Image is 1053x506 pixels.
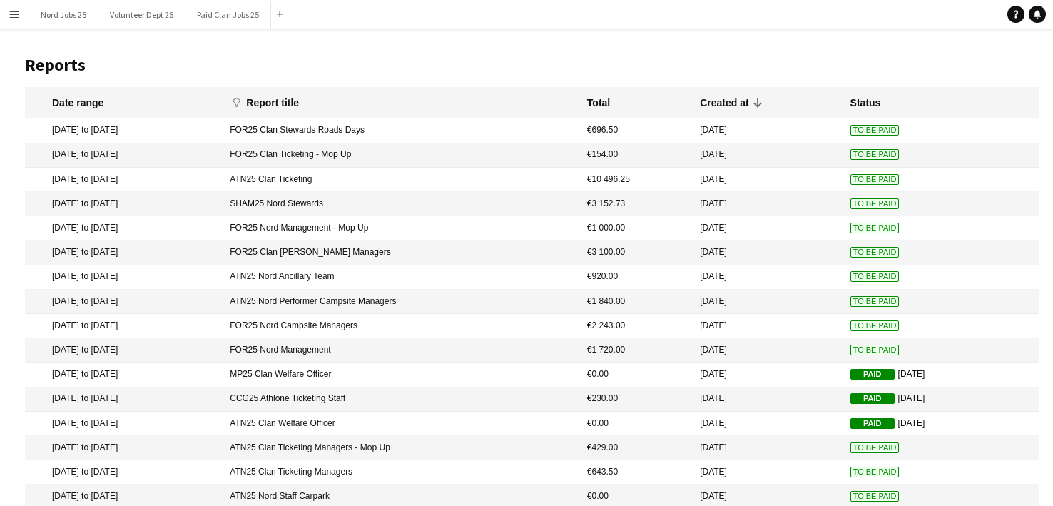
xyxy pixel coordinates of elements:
[185,1,271,29] button: Paid Clan Jobs 25
[223,118,580,143] mat-cell: FOR25 Clan Stewards Roads Days
[223,265,580,290] mat-cell: ATN25 Nord Ancillary Team
[223,338,580,363] mat-cell: FOR25 Nord Management
[850,345,900,355] span: To Be Paid
[25,216,223,241] mat-cell: [DATE] to [DATE]
[693,436,843,460] mat-cell: [DATE]
[25,338,223,363] mat-cell: [DATE] to [DATE]
[850,198,900,209] span: To Be Paid
[693,143,843,168] mat-cell: [DATE]
[25,290,223,314] mat-cell: [DATE] to [DATE]
[580,118,693,143] mat-cell: €696.50
[223,168,580,192] mat-cell: ATN25 Clan Ticketing
[223,241,580,265] mat-cell: FOR25 Clan [PERSON_NAME] Managers
[246,96,299,109] div: Report title
[25,192,223,216] mat-cell: [DATE] to [DATE]
[580,338,693,363] mat-cell: €1 720.00
[843,412,1039,436] mat-cell: [DATE]
[850,96,881,109] div: Status
[25,314,223,338] mat-cell: [DATE] to [DATE]
[850,125,900,136] span: To Be Paid
[25,265,223,290] mat-cell: [DATE] to [DATE]
[587,96,610,109] div: Total
[223,412,580,436] mat-cell: ATN25 Clan Welfare Officer
[223,192,580,216] mat-cell: SHAM25 Nord Stewards
[693,388,843,412] mat-cell: [DATE]
[223,460,580,485] mat-cell: ATN25 Clan Ticketing Managers
[580,216,693,241] mat-cell: €1 000.00
[693,241,843,265] mat-cell: [DATE]
[693,363,843,387] mat-cell: [DATE]
[52,96,103,109] div: Date range
[850,393,895,404] span: Paid
[693,192,843,216] mat-cell: [DATE]
[98,1,185,29] button: Volunteer Dept 25
[850,223,900,233] span: To Be Paid
[580,412,693,436] mat-cell: €0.00
[580,388,693,412] mat-cell: €230.00
[693,118,843,143] mat-cell: [DATE]
[25,412,223,436] mat-cell: [DATE] to [DATE]
[580,143,693,168] mat-cell: €154.00
[850,149,900,160] span: To Be Paid
[843,388,1039,412] mat-cell: [DATE]
[693,338,843,363] mat-cell: [DATE]
[693,216,843,241] mat-cell: [DATE]
[700,96,761,109] div: Created at
[580,265,693,290] mat-cell: €920.00
[580,460,693,485] mat-cell: €643.50
[25,241,223,265] mat-cell: [DATE] to [DATE]
[25,436,223,460] mat-cell: [DATE] to [DATE]
[850,467,900,477] span: To Be Paid
[850,174,900,185] span: To Be Paid
[693,460,843,485] mat-cell: [DATE]
[25,54,1039,76] h1: Reports
[223,143,580,168] mat-cell: FOR25 Clan Ticketing - Mop Up
[693,290,843,314] mat-cell: [DATE]
[580,192,693,216] mat-cell: €3 152.73
[850,271,900,282] span: To Be Paid
[223,314,580,338] mat-cell: FOR25 Nord Campsite Managers
[850,296,900,307] span: To Be Paid
[580,241,693,265] mat-cell: €3 100.00
[223,388,580,412] mat-cell: CCG25 Athlone Ticketing Staff
[843,363,1039,387] mat-cell: [DATE]
[693,265,843,290] mat-cell: [DATE]
[850,247,900,258] span: To Be Paid
[580,168,693,192] mat-cell: €10 496.25
[850,442,900,453] span: To Be Paid
[246,96,312,109] div: Report title
[25,143,223,168] mat-cell: [DATE] to [DATE]
[25,118,223,143] mat-cell: [DATE] to [DATE]
[700,96,748,109] div: Created at
[850,418,895,429] span: Paid
[580,290,693,314] mat-cell: €1 840.00
[25,460,223,485] mat-cell: [DATE] to [DATE]
[580,314,693,338] mat-cell: €2 243.00
[25,363,223,387] mat-cell: [DATE] to [DATE]
[580,363,693,387] mat-cell: €0.00
[223,436,580,460] mat-cell: ATN25 Clan Ticketing Managers - Mop Up
[223,216,580,241] mat-cell: FOR25 Nord Management - Mop Up
[693,168,843,192] mat-cell: [DATE]
[29,1,98,29] button: Nord Jobs 25
[223,290,580,314] mat-cell: ATN25 Nord Performer Campsite Managers
[850,320,900,331] span: To Be Paid
[850,369,895,380] span: Paid
[693,314,843,338] mat-cell: [DATE]
[850,491,900,502] span: To Be Paid
[25,388,223,412] mat-cell: [DATE] to [DATE]
[25,168,223,192] mat-cell: [DATE] to [DATE]
[580,436,693,460] mat-cell: €429.00
[693,412,843,436] mat-cell: [DATE]
[223,363,580,387] mat-cell: MP25 Clan Welfare Officer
